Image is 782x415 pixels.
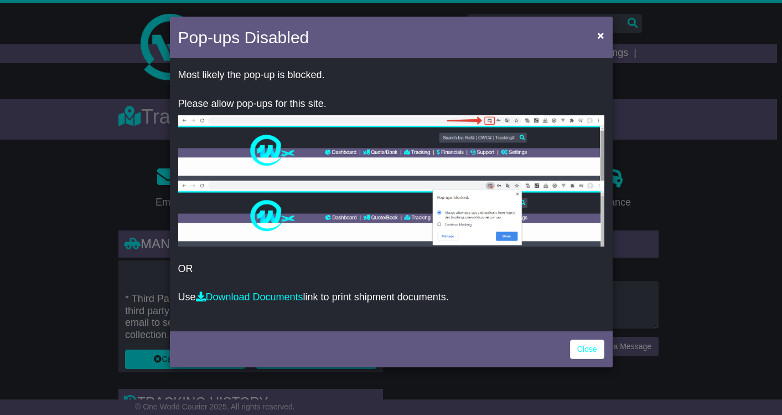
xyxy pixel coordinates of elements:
span: × [597,29,604,42]
h4: Pop-ups Disabled [178,25,309,50]
a: Download Documents [196,291,303,303]
button: Close [592,24,609,47]
p: Use link to print shipment documents. [178,291,604,304]
a: Close [570,340,604,359]
div: OR [170,61,613,329]
img: allow-popup-2.png [178,181,604,247]
p: Please allow pop-ups for this site. [178,98,604,110]
img: allow-popup-1.png [178,115,604,181]
p: Most likely the pop-up is blocked. [178,69,604,81]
